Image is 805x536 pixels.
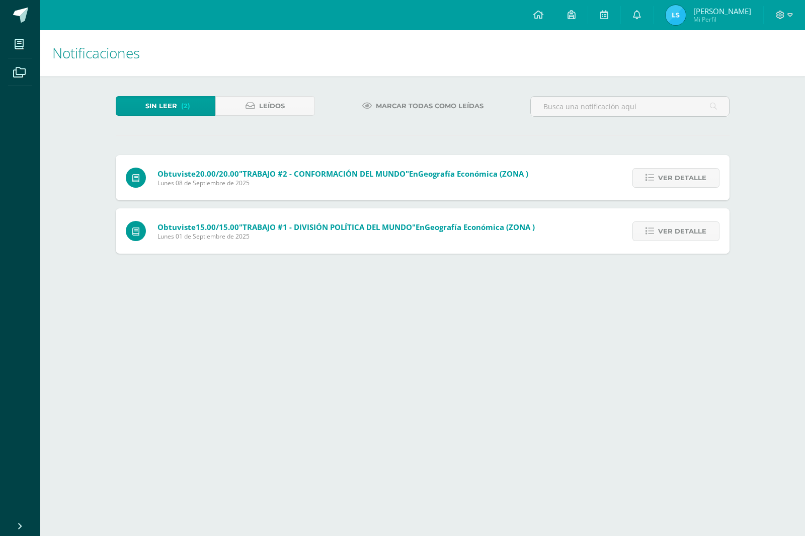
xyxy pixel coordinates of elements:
span: 20.00/20.00 [196,169,239,179]
span: Leídos [259,97,285,115]
span: [PERSON_NAME] [693,6,751,16]
a: Sin leer(2) [116,96,215,116]
span: 15.00/15.00 [196,222,239,232]
span: Notificaciones [52,43,140,62]
span: Mi Perfil [693,15,751,24]
span: Ver detalle [658,222,706,241]
span: Ver detalle [658,169,706,187]
span: Geografía Económica (ZONA ) [425,222,535,232]
span: Geografía Económica (ZONA ) [418,169,528,179]
span: Sin leer [145,97,177,115]
span: Lunes 01 de Septiembre de 2025 [157,232,535,241]
span: Lunes 08 de Septiembre de 2025 [157,179,528,187]
span: Obtuviste en [157,169,528,179]
span: Marcar todas como leídas [376,97,484,115]
img: 8809868601ad6c95fdc6c2e15b04207a.png [666,5,686,25]
a: Marcar todas como leídas [350,96,496,116]
span: "TRABAJO #1 - DIVISIÓN POLÍTICA DEL MUNDO" [239,222,416,232]
span: "TRABAJO #2 - CONFORMACIÓN DEL MUNDO" [239,169,409,179]
a: Leídos [215,96,315,116]
span: (2) [181,97,190,115]
input: Busca una notificación aquí [531,97,729,116]
span: Obtuviste en [157,222,535,232]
